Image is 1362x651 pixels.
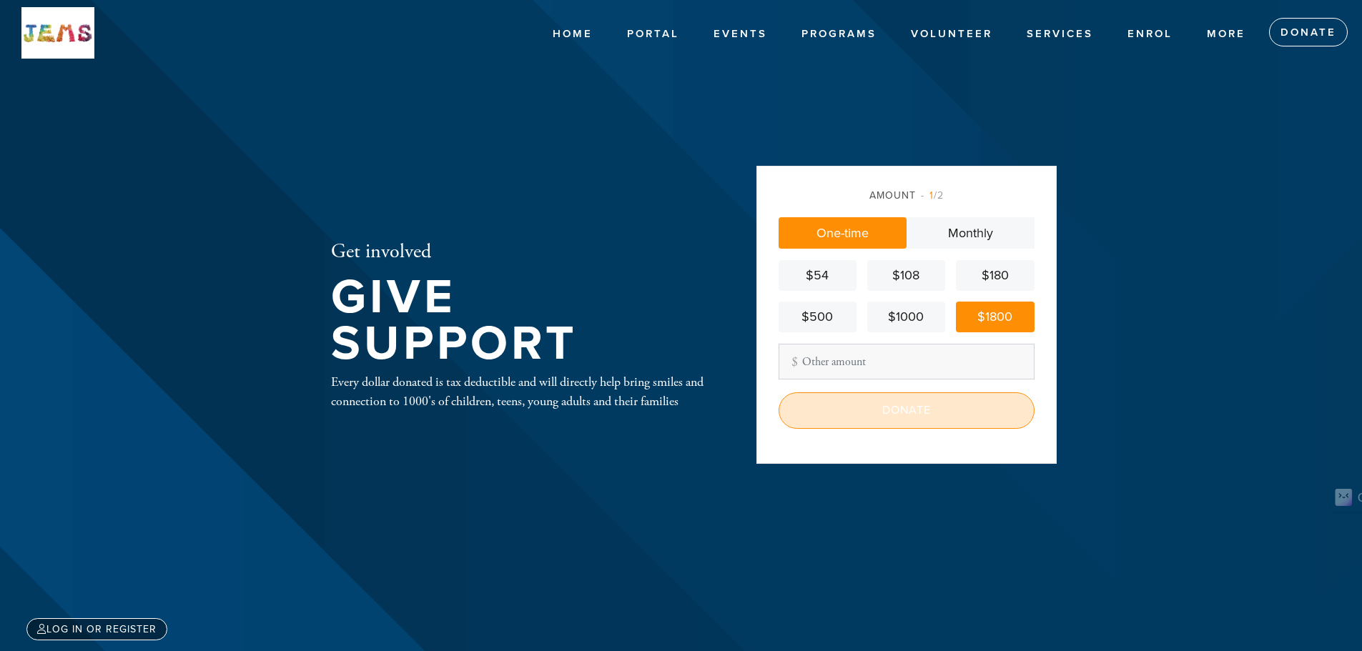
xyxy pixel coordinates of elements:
span: /2 [921,189,944,202]
a: Services [1016,21,1104,48]
div: Every dollar donated is tax deductible and will directly help bring smiles and connection to 1000... [331,372,710,411]
div: $500 [784,307,851,327]
a: $1000 [867,302,945,332]
a: $1800 [956,302,1034,332]
div: Amount [779,188,1035,203]
span: 1 [929,189,934,202]
a: Enrol [1117,21,1183,48]
a: More [1196,21,1256,48]
a: Portal [616,21,690,48]
div: $54 [784,266,851,285]
a: Programs [791,21,887,48]
a: $108 [867,260,945,291]
a: Donate [1269,18,1348,46]
a: Monthly [907,217,1035,249]
div: $1800 [962,307,1028,327]
div: $180 [962,266,1028,285]
div: $1000 [873,307,939,327]
input: Other amount [779,344,1035,379]
div: $108 [873,266,939,285]
a: $500 [779,302,857,332]
a: Log in or register [26,618,167,640]
a: One-time [779,217,907,249]
input: Donate [779,392,1035,428]
a: $180 [956,260,1034,291]
a: Home [542,21,603,48]
a: Events [703,21,778,48]
a: Volunteer [900,21,1003,48]
a: $54 [779,260,857,291]
h1: Give Support [331,274,710,367]
h2: Get involved [331,240,710,264]
img: New%20test.jpg [21,7,94,59]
